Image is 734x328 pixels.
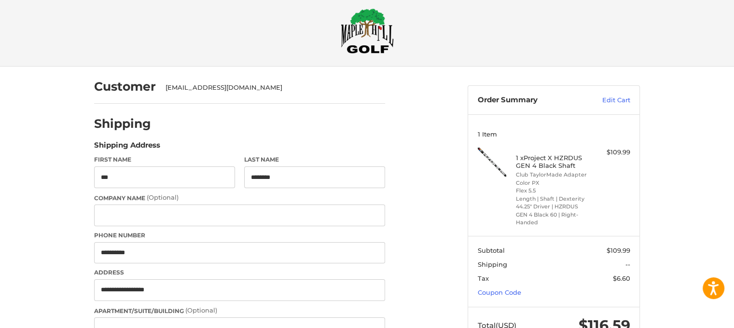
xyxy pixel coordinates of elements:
li: Length | Shaft | Dexterity 44.25" Driver | HZRDUS GEN 4 Black 60 | Right-Handed [516,195,590,227]
h4: 1 x Project X HZRDUS GEN 4 Black Shaft [516,154,590,170]
h2: Customer [94,79,156,94]
h3: 1 Item [478,130,630,138]
label: Apartment/Suite/Building [94,306,385,315]
li: Color PX [516,179,590,187]
div: $109.99 [592,148,630,157]
span: $6.60 [613,274,630,282]
span: Tax [478,274,489,282]
h3: Order Summary [478,96,582,105]
label: Address [94,268,385,277]
h2: Shipping [94,116,151,131]
label: Last Name [244,155,385,164]
small: (Optional) [185,306,217,314]
span: -- [625,260,630,268]
span: $109.99 [607,246,630,254]
legend: Shipping Address [94,140,160,155]
span: Shipping [478,260,507,268]
a: Coupon Code [478,288,521,296]
span: Subtotal [478,246,505,254]
li: Club TaylorMade Adapter [516,171,590,179]
label: Company Name [94,193,385,203]
div: [EMAIL_ADDRESS][DOMAIN_NAME] [166,83,376,93]
label: First Name [94,155,235,164]
li: Flex 5.5 [516,187,590,195]
label: Phone Number [94,231,385,240]
img: Maple Hill Golf [341,8,394,54]
small: (Optional) [147,193,179,201]
a: Edit Cart [582,96,630,105]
